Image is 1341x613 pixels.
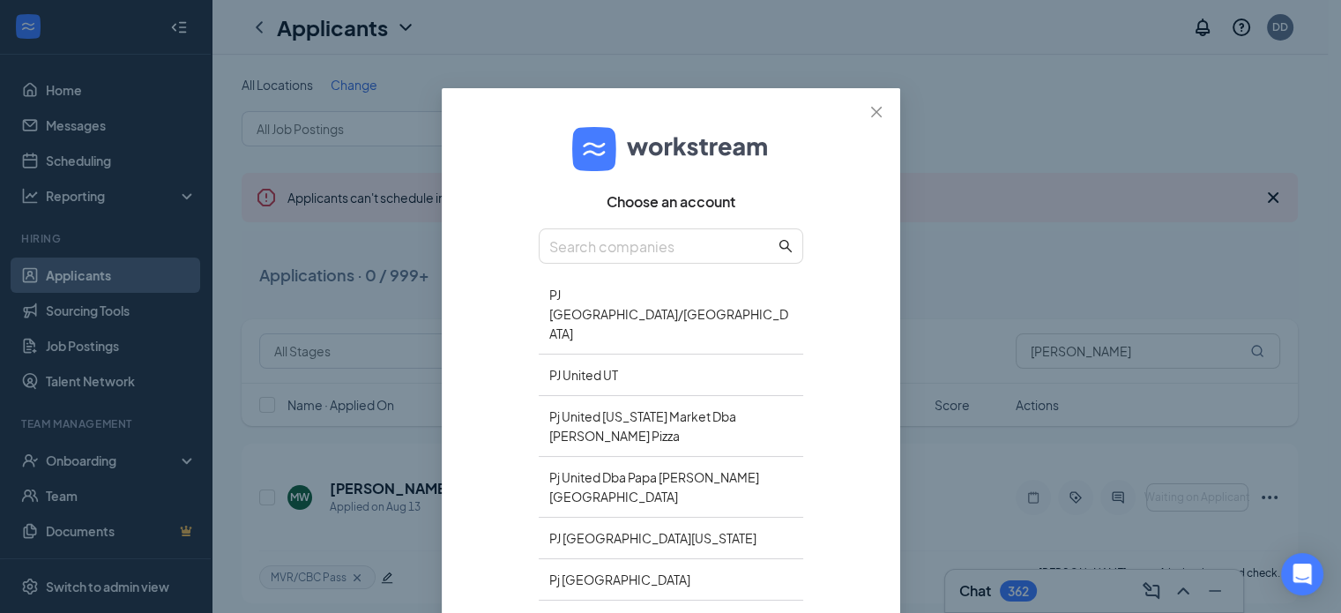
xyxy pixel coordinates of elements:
[607,193,735,211] span: Choose an account
[1281,553,1323,595] div: Open Intercom Messenger
[539,274,803,355] div: PJ [GEOGRAPHIC_DATA]/[GEOGRAPHIC_DATA]
[549,235,775,258] input: Search companies
[853,88,900,136] button: Close
[539,396,803,457] div: Pj United [US_STATE] Market Dba [PERSON_NAME] Pizza
[572,127,770,171] img: logo
[869,105,883,119] span: close
[779,239,793,253] span: search
[539,355,803,396] div: PJ United UT
[539,518,803,559] div: PJ [GEOGRAPHIC_DATA][US_STATE]
[539,457,803,518] div: Pj United Dba Papa [PERSON_NAME][GEOGRAPHIC_DATA]
[539,559,803,601] div: Pj [GEOGRAPHIC_DATA]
